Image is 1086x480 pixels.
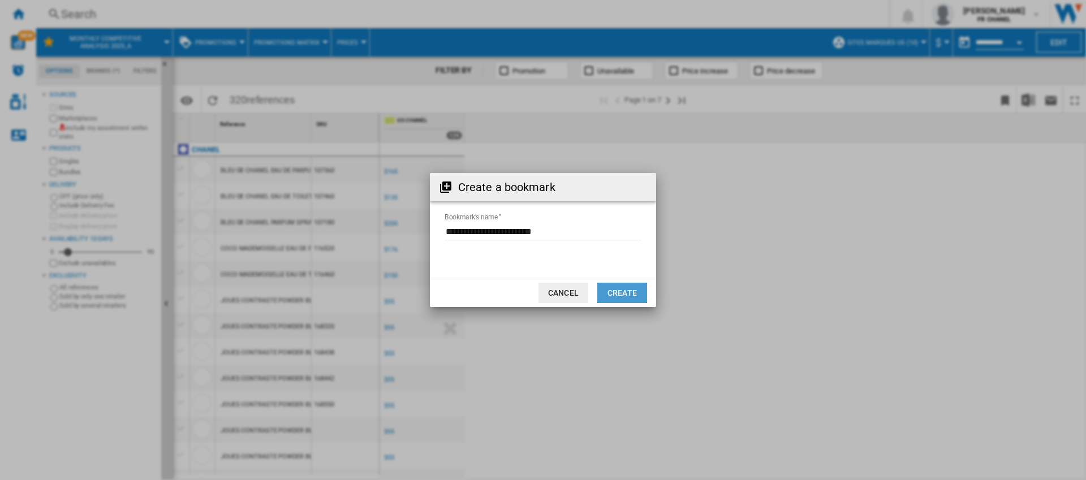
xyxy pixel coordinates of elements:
[538,283,588,303] button: Cancel
[597,283,647,303] button: Create
[629,176,652,198] button: Close dialog
[458,179,555,195] h2: Create a bookmark
[430,173,656,306] md-dialog: Create a ...
[633,180,647,194] md-icon: Close dialog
